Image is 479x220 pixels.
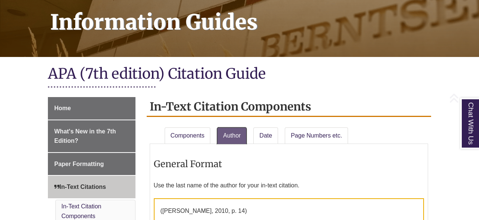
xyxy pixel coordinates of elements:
[54,161,104,167] span: Paper Formatting
[154,155,424,173] h3: General Format
[165,127,211,144] a: Components
[147,97,431,117] h2: In-Text Citation Components
[54,105,71,111] span: Home
[217,127,247,144] a: Author
[54,184,106,190] span: In-Text Citations
[48,153,135,175] a: Paper Formatting
[48,64,431,84] h1: APA (7th edition) Citation Guide
[162,208,212,214] span: [PERSON_NAME]
[48,176,135,198] a: In-Text Citations
[61,203,101,219] a: In-Text Citation Components
[48,120,135,152] a: What's New in the 7th Edition?
[253,127,278,144] a: Date
[449,93,477,103] a: Back to Top
[285,127,348,144] a: Page Numbers etc.
[54,128,116,144] span: What's New in the 7th Edition?
[154,177,424,195] p: Use the last name of the author for your in-text citation.
[48,97,135,120] a: Home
